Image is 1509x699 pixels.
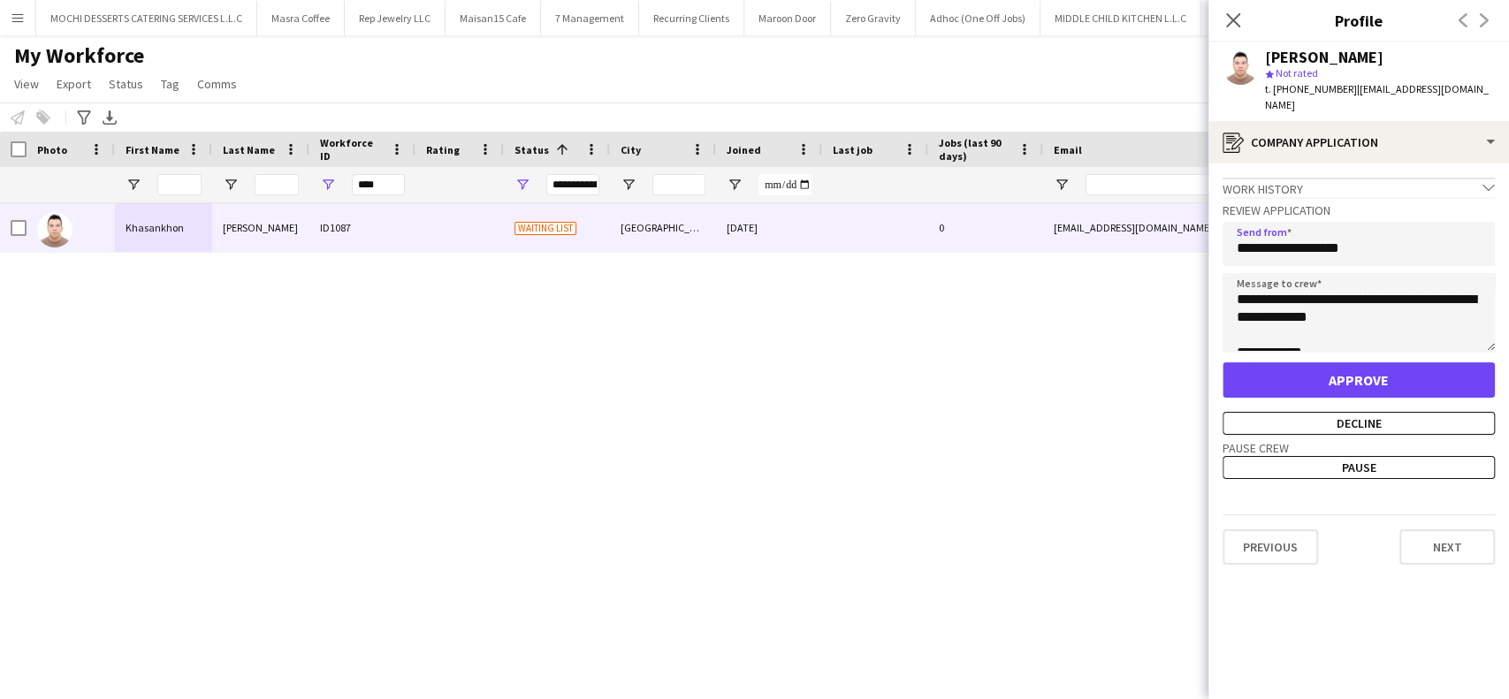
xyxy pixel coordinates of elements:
span: Tag [161,76,179,92]
span: Workforce ID [320,136,384,163]
div: Work history [1223,178,1495,197]
button: Open Filter Menu [621,177,636,193]
span: Status [514,143,549,156]
div: 0 [928,203,1043,252]
span: Email [1054,143,1082,156]
button: MOCHI DESSERTS CATERING SERVICES L.L.C [36,1,257,35]
span: Last Name [223,143,275,156]
a: View [7,72,46,95]
button: Previous [1223,529,1318,565]
span: Rating [426,143,460,156]
div: Khasankhon [115,203,212,252]
button: Pause [1223,456,1495,479]
button: Rep Jewelry LLC [345,1,446,35]
button: Adhoc (One Off Jobs) [916,1,1040,35]
span: My Workforce [14,42,144,69]
div: Company application [1208,121,1509,163]
app-action-btn: Advanced filters [73,107,95,128]
div: [PERSON_NAME] [1265,49,1383,65]
a: Comms [190,72,244,95]
button: Maisan15 Cafe [446,1,541,35]
button: MIDDLE CHILD KITCHEN L.L.C [1040,1,1201,35]
button: 7 Management [541,1,639,35]
button: Zero Gravity [831,1,916,35]
button: Approve [1223,362,1495,398]
span: First Name [126,143,179,156]
div: [GEOGRAPHIC_DATA] [610,203,716,252]
button: Next [1399,529,1495,565]
h3: Pause crew [1223,440,1495,456]
input: Workforce ID Filter Input [352,174,405,195]
span: | [EMAIL_ADDRESS][DOMAIN_NAME] [1265,82,1489,111]
span: Status [109,76,143,92]
span: Not rated [1276,66,1318,80]
button: Maroon Door [744,1,831,35]
input: Email Filter Input [1086,174,1386,195]
span: Jobs (last 90 days) [939,136,1011,163]
a: Export [50,72,98,95]
span: Waiting list [514,222,576,235]
a: Status [102,72,150,95]
a: Tag [154,72,187,95]
app-action-btn: Export XLSX [99,107,120,128]
button: Open Filter Menu [223,177,239,193]
button: Open Filter Menu [126,177,141,193]
input: City Filter Input [652,174,705,195]
span: Comms [197,76,237,92]
button: Open Filter Menu [514,177,530,193]
button: KEG ROOM [1201,1,1280,35]
span: t. [PHONE_NUMBER] [1265,82,1357,95]
input: First Name Filter Input [157,174,202,195]
div: [DATE] [716,203,822,252]
div: [PERSON_NAME] [212,203,309,252]
button: Masra Coffee [257,1,345,35]
button: Open Filter Menu [1054,177,1070,193]
div: [EMAIL_ADDRESS][DOMAIN_NAME] [1043,203,1397,252]
span: Photo [37,143,67,156]
button: Open Filter Menu [727,177,743,193]
button: Open Filter Menu [320,177,336,193]
input: Joined Filter Input [758,174,812,195]
button: Decline [1223,412,1495,435]
span: View [14,76,39,92]
input: Last Name Filter Input [255,174,299,195]
span: Joined [727,143,761,156]
button: Recurring Clients [639,1,744,35]
h3: Review Application [1223,202,1495,218]
div: ID1087 [309,203,415,252]
span: Export [57,76,91,92]
span: Last job [833,143,873,156]
img: Khasankhon Khaydarov [37,212,72,247]
span: City [621,143,641,156]
h3: Profile [1208,9,1509,32]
